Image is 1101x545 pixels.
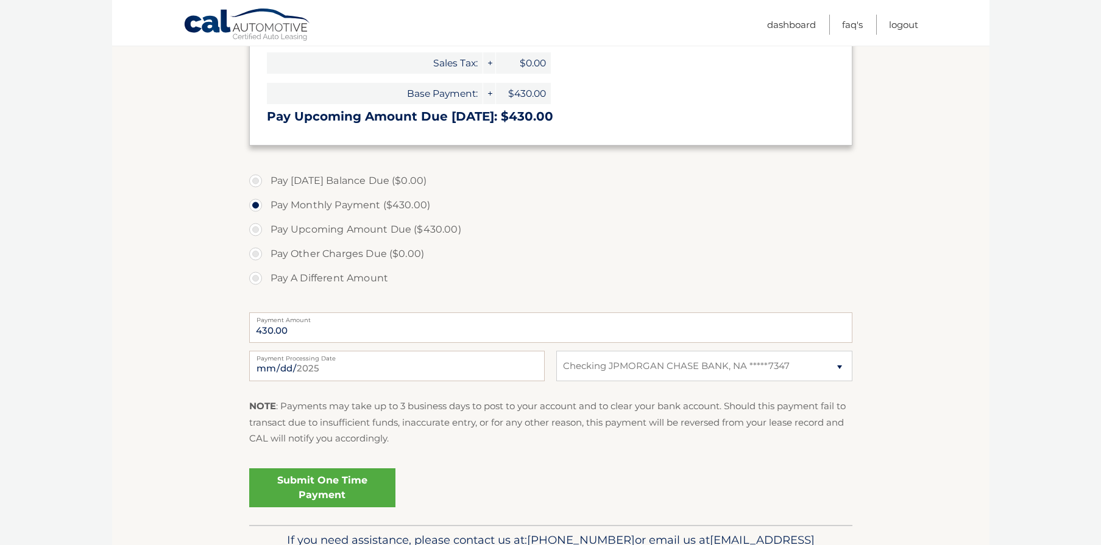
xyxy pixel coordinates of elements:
span: $0.00 [496,52,551,74]
p: : Payments may take up to 3 business days to post to your account and to clear your bank account.... [249,398,852,446]
a: Cal Automotive [183,8,311,43]
span: Base Payment: [267,83,483,104]
a: Dashboard [767,15,816,35]
h3: Pay Upcoming Amount Due [DATE]: $430.00 [267,109,835,124]
span: + [483,83,495,104]
strong: NOTE [249,400,276,412]
span: Sales Tax: [267,52,483,74]
label: Pay A Different Amount [249,266,852,290]
span: + [483,52,495,74]
input: Payment Date [249,351,545,381]
input: Payment Amount [249,312,852,343]
label: Pay Monthly Payment ($430.00) [249,193,852,217]
a: Submit One Time Payment [249,468,395,507]
label: Pay [DATE] Balance Due ($0.00) [249,169,852,193]
label: Payment Processing Date [249,351,545,360]
span: $430.00 [496,83,551,104]
label: Payment Amount [249,312,852,322]
a: FAQ's [842,15,863,35]
label: Pay Upcoming Amount Due ($430.00) [249,217,852,242]
a: Logout [889,15,918,35]
label: Pay Other Charges Due ($0.00) [249,242,852,266]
